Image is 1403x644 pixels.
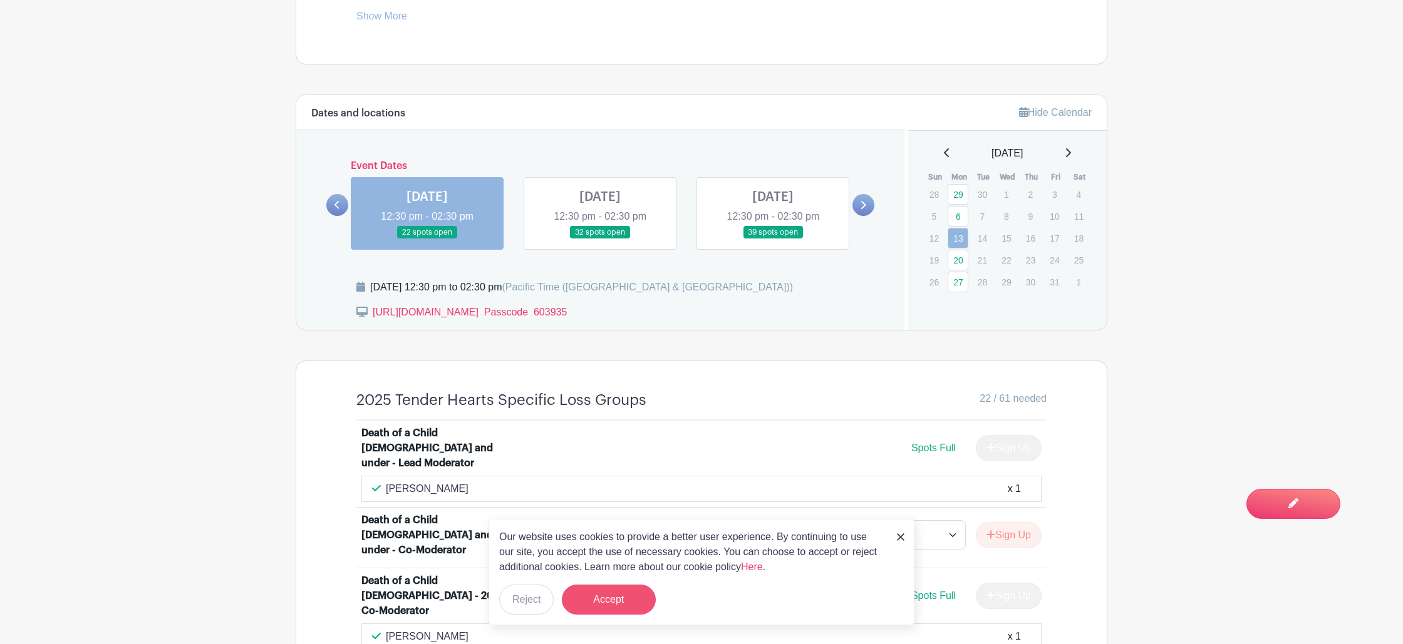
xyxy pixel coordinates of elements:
[1020,171,1044,183] th: Thu
[1069,185,1089,204] p: 4
[1044,250,1065,270] p: 24
[361,513,517,558] div: Death of a Child [DEMOGRAPHIC_DATA] and under - Co-Moderator
[924,250,945,270] p: 19
[972,185,993,204] p: 30
[996,250,1017,270] p: 22
[971,171,996,183] th: Tue
[1020,185,1041,204] p: 2
[499,585,554,615] button: Reject
[972,250,993,270] p: 21
[996,272,1017,292] p: 29
[1069,272,1089,292] p: 1
[1044,185,1065,204] p: 3
[972,228,993,248] p: 14
[911,590,956,601] span: Spots Full
[1044,272,1065,292] p: 31
[996,228,1017,248] p: 15
[1069,207,1089,226] p: 11
[1069,250,1089,270] p: 25
[924,228,945,248] p: 12
[972,272,993,292] p: 28
[991,146,1023,161] span: [DATE]
[948,228,968,248] a: 13
[947,171,971,183] th: Mon
[976,522,1042,548] button: Sign Up
[924,272,945,292] p: 26
[361,573,517,618] div: Death of a Child [DEMOGRAPHIC_DATA] - 26 - Co-Moderator
[948,250,968,270] a: 20
[1008,629,1021,644] div: x 1
[386,481,469,496] p: [PERSON_NAME]
[911,442,956,453] span: Spots Full
[995,171,1020,183] th: Wed
[924,207,945,226] p: 5
[1008,481,1021,496] div: x 1
[1020,228,1041,248] p: 16
[356,11,407,26] a: Show More
[996,185,1017,204] p: 1
[361,426,517,471] div: Death of a Child [DEMOGRAPHIC_DATA] and under - Lead Moderator
[356,391,646,409] h4: 2025 Tender Hearts Specific Loss Groups
[1020,272,1041,292] p: 30
[972,207,993,226] p: 7
[499,529,884,575] p: Our website uses cookies to provide a better user experience. By continuing to use our site, you ...
[1069,228,1089,248] p: 18
[370,280,793,295] div: [DATE] 12:30 pm to 02:30 pm
[948,206,968,227] a: 6
[996,207,1017,226] p: 8
[923,171,948,183] th: Sun
[1044,207,1065,226] p: 10
[1020,250,1041,270] p: 23
[311,108,405,120] h6: Dates and locations
[741,561,763,572] a: Here
[502,282,793,292] span: (Pacific Time ([GEOGRAPHIC_DATA] & [GEOGRAPHIC_DATA]))
[562,585,656,615] button: Accept
[1019,107,1092,118] a: Hide Calendar
[1044,228,1065,248] p: 17
[924,185,945,204] p: 28
[1068,171,1092,183] th: Sat
[386,629,469,644] p: [PERSON_NAME]
[373,307,567,317] a: [URL][DOMAIN_NAME] Passcode 603935
[948,184,968,205] a: 29
[897,533,904,541] img: close_button-5f87c8562297e5c2d7936805f587ecaba9071eb48480494691a3f1689db116b3.svg
[980,391,1047,406] span: 22 / 61 needed
[1020,207,1041,226] p: 9
[948,272,968,292] a: 27
[348,160,852,172] h6: Event Dates
[1043,171,1068,183] th: Fri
